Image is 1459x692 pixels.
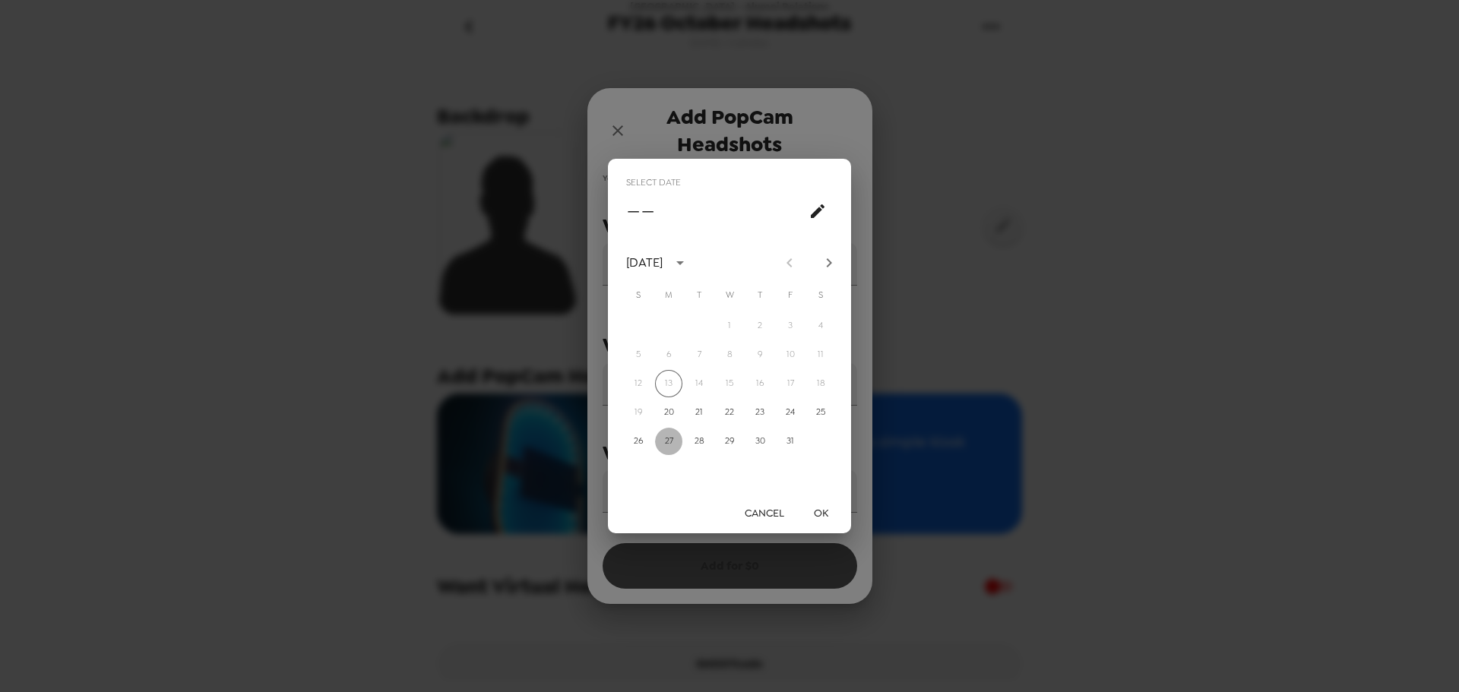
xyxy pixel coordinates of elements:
h4: –– [626,195,655,227]
span: Friday [777,280,804,311]
span: Thursday [746,280,774,311]
button: calendar view is open, go to text input view [802,196,833,226]
button: 20 [655,399,682,426]
button: 22 [716,399,743,426]
span: Saturday [807,280,834,311]
span: Tuesday [685,280,713,311]
span: Sunday [625,280,652,311]
button: OK [796,499,845,527]
span: Wednesday [716,280,743,311]
button: 27 [655,428,682,455]
button: 26 [625,428,652,455]
button: Next month [816,250,842,276]
button: 29 [716,428,743,455]
span: Select date [626,171,681,195]
span: Monday [655,280,682,311]
div: [DATE] [626,254,663,272]
button: 23 [746,399,774,426]
button: calendar view is open, switch to year view [667,250,693,276]
button: 21 [685,399,713,426]
button: Cancel [739,499,790,527]
button: 28 [685,428,713,455]
button: 24 [777,399,804,426]
button: 31 [777,428,804,455]
button: 30 [746,428,774,455]
button: 25 [807,399,834,426]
